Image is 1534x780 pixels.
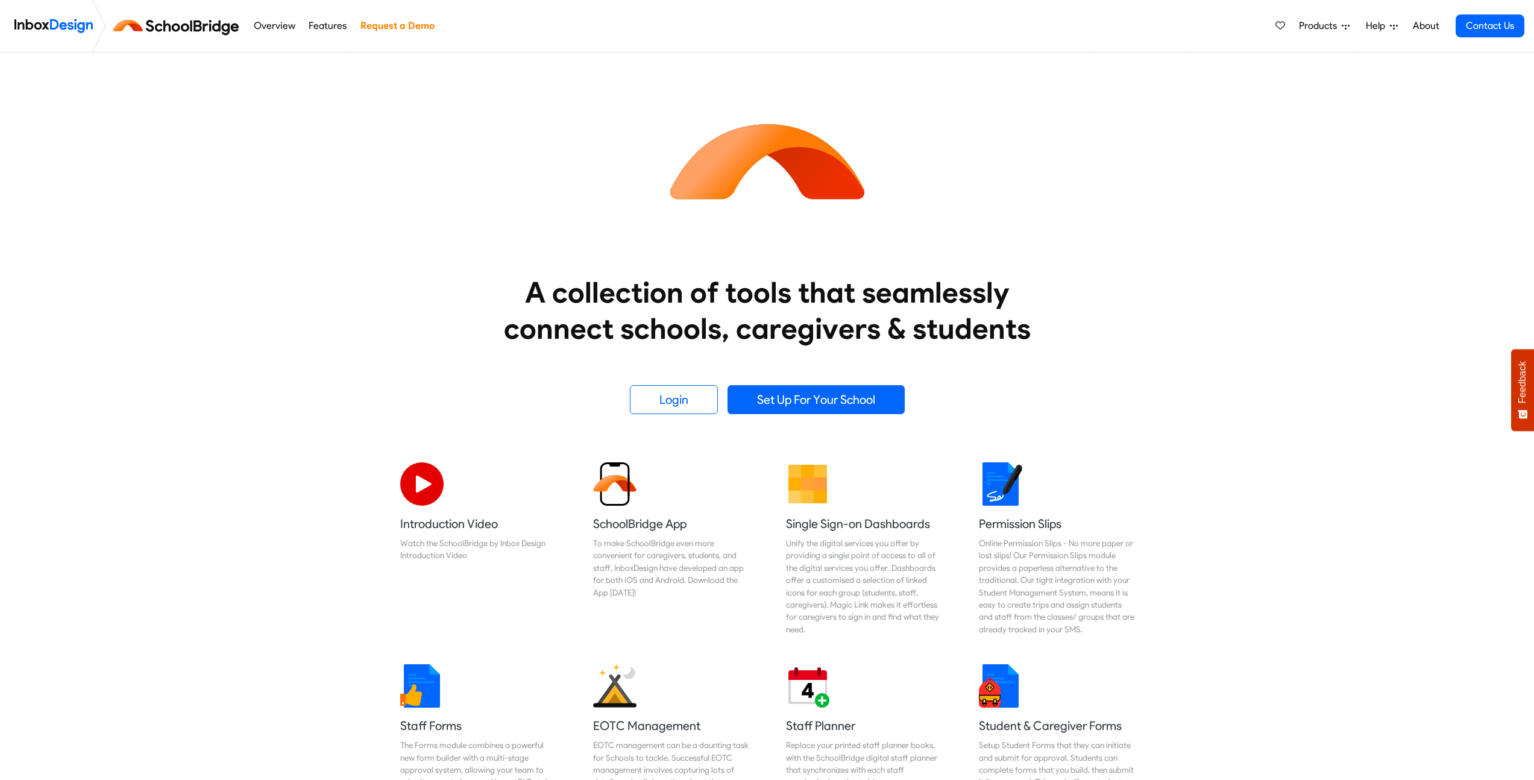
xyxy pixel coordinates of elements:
[593,462,637,506] img: 2022_01_13_icon_sb_app.svg
[400,717,556,734] h5: Staff Forms
[979,515,1134,532] h5: Permission Slips
[776,453,951,645] a: Single Sign-on Dashboards Unify the digital services you offer by providing a single point of acc...
[979,462,1022,506] img: 2022_01_18_icon_signature.svg
[593,515,749,532] h5: SchoolBridge App
[481,274,1054,347] heading: A collection of tools that seamlessly connect schools, caregivers & students
[391,453,565,645] a: Introduction Video Watch the SchoolBridge by Inbox Design Introduction Video
[1511,349,1534,431] button: Feedback - Show survey
[583,453,758,645] a: SchoolBridge App To make SchoolBridge even more convenient for caregivers, students, and staff, I...
[1294,14,1354,38] a: Products
[786,537,941,635] div: Unify the digital services you offer by providing a single point of access to all of the digital ...
[1517,361,1528,403] span: Feedback
[400,515,556,532] h5: Introduction Video
[1299,19,1342,33] span: Products
[1366,19,1390,33] span: Help
[969,453,1144,645] a: Permission Slips Online Permission Slips - No more paper or lost slips! ​Our Permission Slips mod...
[593,664,637,708] img: 2022_01_25_icon_eonz.svg
[659,52,876,269] img: icon_schoolbridge.svg
[400,462,444,506] img: 2022_07_11_icon_video_playback.svg
[786,717,941,734] h5: Staff Planner
[979,537,1134,635] div: Online Permission Slips - No more paper or lost slips! ​Our Permission Slips module provides a pa...
[400,537,556,562] div: Watch the SchoolBridge by Inbox Design Introduction Video
[786,515,941,532] h5: Single Sign-on Dashboards
[357,14,438,38] a: Request a Demo
[979,717,1134,734] h5: Student & Caregiver Forms
[630,385,718,414] a: Login
[979,664,1022,708] img: 2022_01_13_icon_student_form.svg
[786,664,829,708] img: 2022_01_17_icon_daily_planner.svg
[593,537,749,599] div: To make SchoolBridge even more convenient for caregivers, students, and staff, InboxDesign have d...
[786,462,829,506] img: 2022_01_13_icon_grid.svg
[306,14,350,38] a: Features
[250,14,298,38] a: Overview
[1361,14,1403,38] a: Help
[728,385,905,414] a: Set Up For Your School
[1409,14,1442,38] a: About
[400,664,444,708] img: 2022_01_13_icon_thumbsup.svg
[593,717,749,734] h5: EOTC Management
[1456,14,1524,37] a: Contact Us
[111,11,247,40] img: schoolbridge logo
